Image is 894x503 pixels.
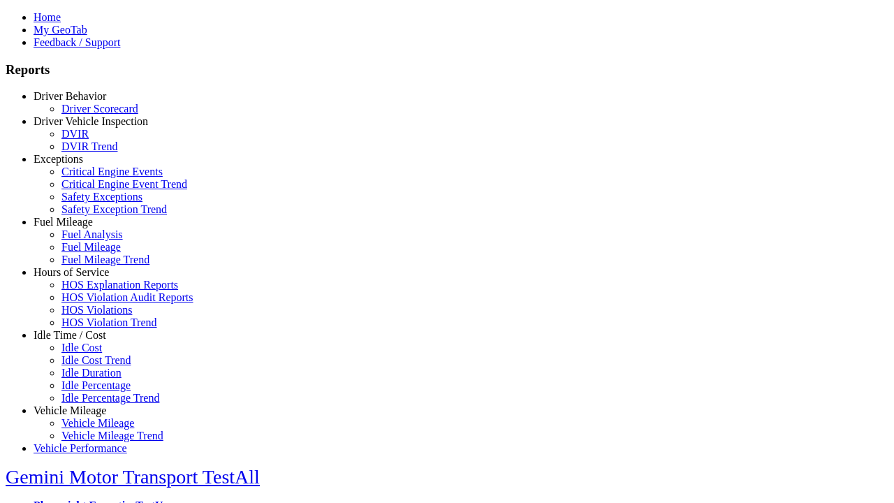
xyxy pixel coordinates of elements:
[34,329,106,341] a: Idle Time / Cost
[61,279,178,291] a: HOS Explanation Reports
[61,203,167,215] a: Safety Exception Trend
[61,291,193,303] a: HOS Violation Audit Reports
[34,36,120,48] a: Feedback / Support
[61,103,138,115] a: Driver Scorecard
[61,191,142,203] a: Safety Exceptions
[61,430,163,442] a: Vehicle Mileage Trend
[34,216,93,228] a: Fuel Mileage
[34,153,83,165] a: Exceptions
[61,128,89,140] a: DVIR
[34,266,109,278] a: Hours of Service
[61,354,131,366] a: Idle Cost Trend
[34,115,148,127] a: Driver Vehicle Inspection
[6,466,260,488] a: Gemini Motor Transport TestAll
[34,90,106,102] a: Driver Behavior
[61,379,131,391] a: Idle Percentage
[61,342,102,353] a: Idle Cost
[61,241,121,253] a: Fuel Mileage
[61,304,132,316] a: HOS Violations
[61,392,159,404] a: Idle Percentage Trend
[61,316,157,328] a: HOS Violation Trend
[61,367,122,379] a: Idle Duration
[61,417,134,429] a: Vehicle Mileage
[61,254,149,265] a: Fuel Mileage Trend
[34,404,106,416] a: Vehicle Mileage
[61,166,163,177] a: Critical Engine Events
[61,228,123,240] a: Fuel Analysis
[34,11,61,23] a: Home
[61,178,187,190] a: Critical Engine Event Trend
[6,62,888,78] h3: Reports
[61,140,117,152] a: DVIR Trend
[34,24,87,36] a: My GeoTab
[34,442,127,454] a: Vehicle Performance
